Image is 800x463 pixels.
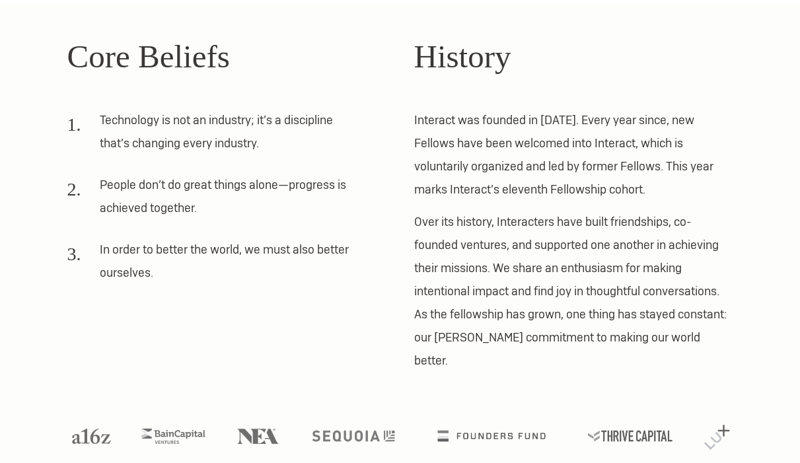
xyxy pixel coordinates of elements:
[67,238,359,293] li: In order to better the world, we must also better ourselves.
[67,108,359,164] li: Technology is not an industry; it’s a discipline that’s changing every industry.
[588,431,673,441] img: Thrive Capital logo
[414,108,733,201] p: Interact was founded in [DATE]. Every year since, new Fellows have been welcomed into Interact, w...
[72,429,110,444] img: A16Z logo
[312,431,395,441] img: Sequoia logo
[704,425,730,450] img: Lux Capital logo
[437,431,545,441] img: Founders Fund logo
[414,210,733,372] p: Over its history, Interacters have built friendships, co-founded ventures, and supported one anot...
[237,429,279,444] img: NEA logo
[67,173,359,229] li: People don’t do great things alone—progress is achieved together.
[141,429,205,444] img: Bain Capital Ventures logo
[414,32,733,81] h2: History
[67,32,386,81] h2: Core Beliefs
